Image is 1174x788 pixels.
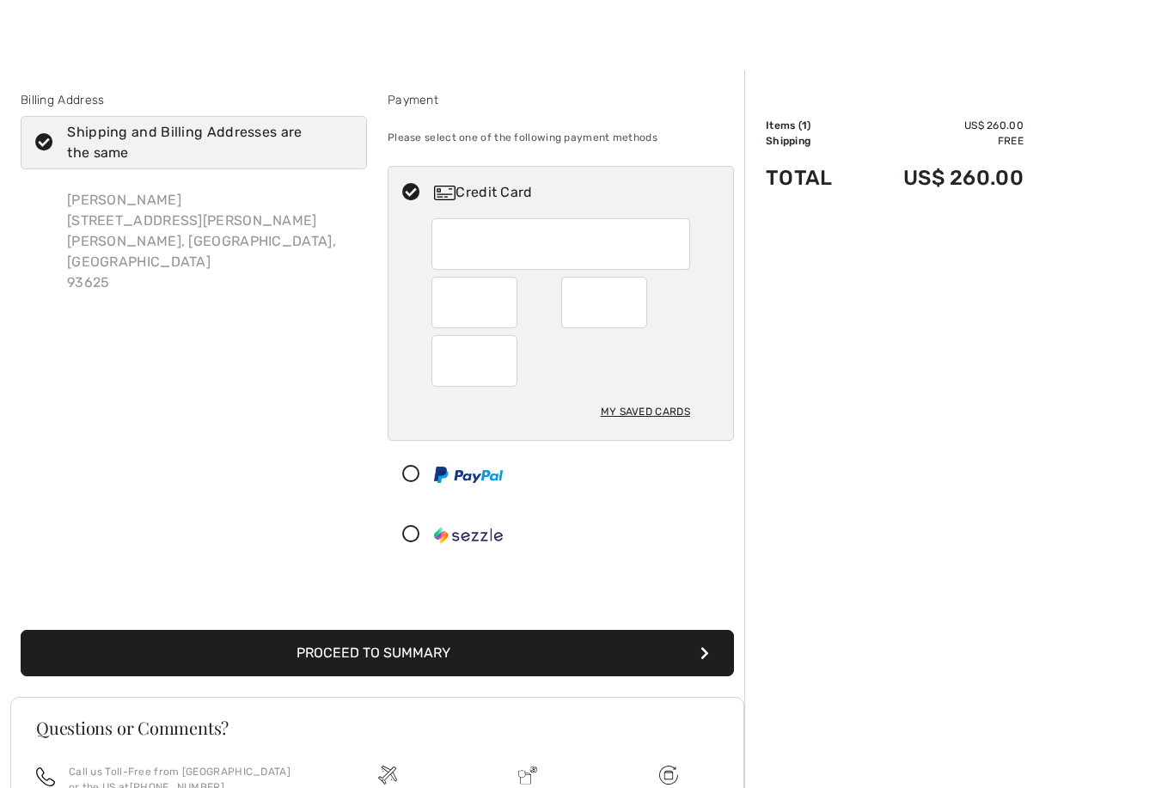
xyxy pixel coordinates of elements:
img: Delivery is a breeze since we pay the duties! [518,766,537,785]
td: US$ 260.00 [858,149,1024,207]
button: Proceed to Summary [21,630,734,676]
div: Shipping and Billing Addresses are the same [67,122,341,163]
div: Please select one of the following payment methods [388,116,734,159]
div: Billing Address [21,91,367,109]
div: My Saved Cards [601,397,690,426]
span: 1 [802,119,807,131]
td: Items ( ) [766,118,858,133]
iframe: Secure Credit Card Frame - CVV [445,341,506,381]
td: Shipping [766,133,858,149]
iframe: Secure Credit Card Frame - Credit Card Number [445,224,679,264]
td: Total [766,149,858,207]
img: PayPal [434,467,503,483]
iframe: Secure Credit Card Frame - Expiration Month [445,283,506,322]
div: Payment [388,91,734,109]
td: Free [858,133,1024,149]
img: Sezzle [434,527,503,544]
img: Free shipping on orders over $99 [659,766,678,785]
img: Credit Card [434,186,456,200]
img: Free shipping on orders over $99 [378,766,397,785]
h3: Questions or Comments? [36,719,718,736]
div: [PERSON_NAME] [STREET_ADDRESS][PERSON_NAME] [PERSON_NAME], [GEOGRAPHIC_DATA], [GEOGRAPHIC_DATA] 9... [53,176,367,307]
div: Credit Card [434,182,722,203]
iframe: Secure Credit Card Frame - Expiration Year [575,283,636,322]
img: call [36,767,55,786]
td: US$ 260.00 [858,118,1024,133]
